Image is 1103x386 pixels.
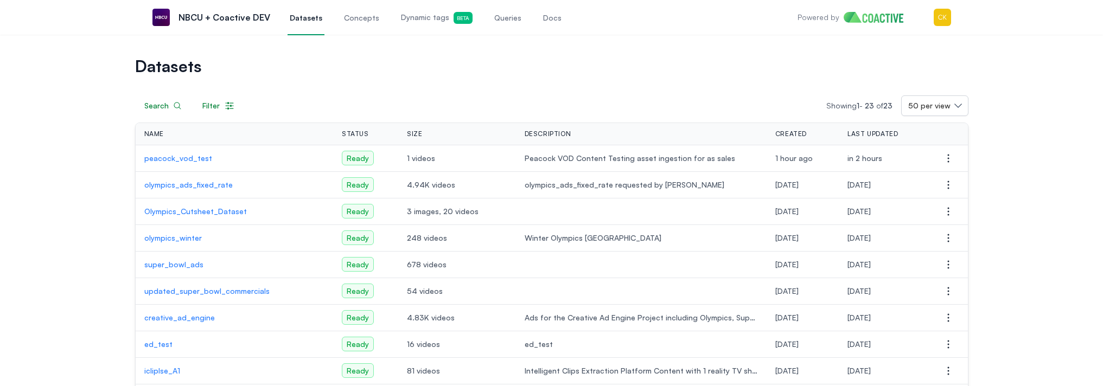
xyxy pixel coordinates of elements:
[847,153,882,163] span: Wednesday, August 13, 2025 at 9:41:22 PM EDT
[290,12,322,23] span: Datasets
[826,100,901,111] p: Showing -
[407,312,507,323] span: 4.83K videos
[144,259,324,270] a: super_bowl_ads
[407,259,507,270] span: 678 videos
[494,12,521,23] span: Queries
[901,95,968,116] button: 50 per view
[847,130,898,138] span: Last Updated
[775,180,799,189] span: Wednesday, May 28, 2025 at 10:16:08 PM EDT
[883,101,892,110] span: 23
[847,366,871,375] span: Monday, March 17, 2025 at 2:23:49 PM EDT
[775,207,799,216] span: Friday, April 25, 2025 at 5:01:02 PM EDT
[454,12,473,24] span: Beta
[344,12,379,23] span: Concepts
[407,339,507,350] span: 16 videos
[193,95,244,116] button: Filter
[844,12,911,23] img: Home
[407,233,507,243] span: 248 videos
[876,101,892,110] span: of
[407,130,422,138] span: Size
[144,339,324,350] a: ed_test
[407,206,507,217] span: 3 images, 20 videos
[144,130,164,138] span: Name
[342,151,374,165] span: Ready
[775,339,799,349] span: Thursday, March 20, 2025 at 7:32:46 PM EDT
[775,366,799,375] span: Monday, March 17, 2025 at 7:27:30 AM EDT
[525,179,758,190] span: olympics_ads_fixed_rate requested by [PERSON_NAME]
[135,59,968,74] h1: Datasets
[857,101,859,110] span: 1
[865,101,874,110] span: 23
[144,206,324,217] a: Olympics_Cutsheet_Dataset
[178,11,270,24] p: NBCU + Coactive DEV
[525,339,758,350] span: ed_test
[775,260,799,269] span: Wednesday, April 2, 2025 at 5:51:11 PM EDT
[525,233,758,243] span: Winter Olympics [GEOGRAPHIC_DATA]
[798,12,839,23] p: Powered by
[144,286,324,297] a: updated_super_bowl_commercials
[144,153,324,164] a: peacock_vod_test
[342,177,374,192] span: Ready
[847,313,871,322] span: Wednesday, July 30, 2025 at 4:04:08 PM EDT
[144,233,324,243] a: olympics_winter
[847,260,871,269] span: Wednesday, April 2, 2025 at 6:00:57 PM EDT
[775,313,799,322] span: Thursday, March 27, 2025 at 1:09:11 PM EDT
[407,286,507,297] span: 54 videos
[342,284,374,298] span: Ready
[847,286,871,295] span: Wednesday, April 2, 2025 at 5:40:59 PM EDT
[775,130,807,138] span: Created
[775,286,799,295] span: Wednesday, April 2, 2025 at 5:37:46 PM EDT
[407,153,507,164] span: 1 videos
[847,339,871,349] span: Wednesday, July 16, 2025 at 8:28:23 PM EDT
[342,363,374,378] span: Ready
[908,100,951,111] span: 50 per view
[934,9,951,26] img: Menu for the logged in user
[152,9,170,26] img: NBCU + Coactive DEV
[775,153,813,163] span: Wednesday, August 13, 2025 at 6:16:14 PM EDT
[401,12,473,24] span: Dynamic tags
[407,179,507,190] span: 4.94K videos
[144,179,324,190] a: olympics_ads_fixed_rate
[525,365,758,376] span: Intelligent Clips Extraction Platform Content with 1 reality TV show
[847,233,871,242] span: Friday, April 4, 2025 at 7:00:32 PM EDT
[144,100,182,111] div: Search
[525,312,758,323] span: Ads for the Creative Ad Engine Project including Olympics, Super Bowl, Engagement and NBA
[135,95,191,116] button: Search
[342,230,374,245] span: Ready
[847,207,871,216] span: Friday, April 25, 2025 at 5:04:35 PM EDT
[525,153,758,164] span: Peacock VOD Content Testing asset ingestion for as sales
[775,233,799,242] span: Wednesday, April 2, 2025 at 7:59:12 PM EDT
[342,204,374,218] span: Ready
[342,257,374,272] span: Ready
[342,130,369,138] span: Status
[407,365,507,376] span: 81 videos
[144,365,324,376] a: icliplse_A1
[144,312,324,323] a: creative_ad_engine
[202,100,235,111] div: Filter
[342,310,374,325] span: Ready
[525,130,571,138] span: Description
[342,337,374,351] span: Ready
[847,180,871,189] span: Thursday, May 29, 2025 at 9:13:28 PM EDT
